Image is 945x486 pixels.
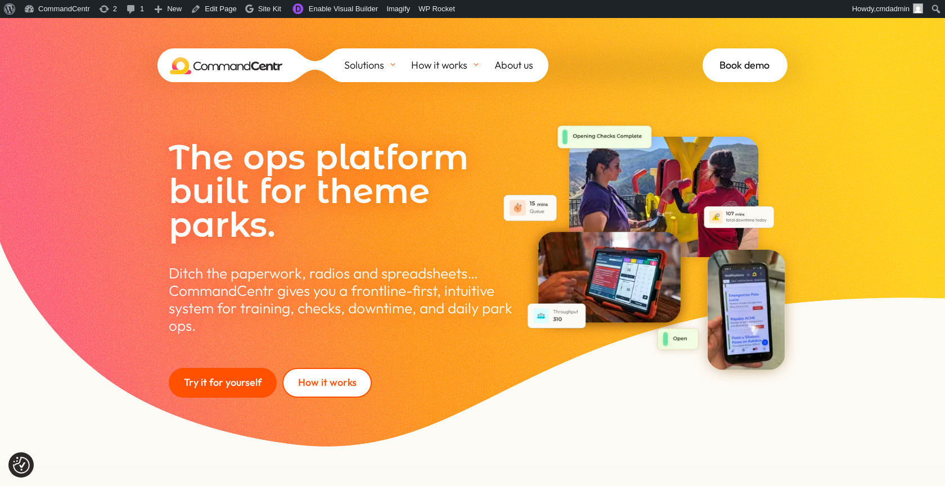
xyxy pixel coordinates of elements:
[13,457,30,474] img: Revisit consent button
[649,321,707,359] img: Open
[707,250,785,370] img: Mobile Device
[282,368,371,398] a: How it works
[169,264,478,282] span: Ditch the paperwork, radios and spreadsheets…
[169,137,469,245] span: The ops platform built for theme parks.
[169,281,512,335] span: CommandCentr gives you a frontline-first, intuitive system for training, checks, downtime, and da...
[258,4,281,13] span: Site Kit
[649,349,707,362] picture: Open
[876,4,910,13] span: cmdadmin
[538,313,681,326] picture: Tablet
[169,368,277,398] a: Try it for yourself
[703,48,787,82] a: Book demo
[719,57,769,74] span: Book demo
[524,322,589,335] picture: Throughput
[494,57,533,74] span: About us
[549,118,660,158] img: Checks Complete
[707,361,785,373] picture: Mobile Device
[538,232,681,323] img: Tablet
[411,48,494,82] a: How it works
[500,191,560,224] img: Queue
[700,220,776,233] picture: Downtime
[344,48,411,82] a: Solutions
[569,137,758,258] img: Ride Operators
[13,457,30,474] button: Consent Preferences
[549,148,660,161] picture: Checks Complete
[500,214,560,227] picture: Queue
[344,57,384,74] span: Solutions
[411,57,467,74] span: How it works
[494,48,548,82] a: About us
[569,247,758,260] picture: Ride Operators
